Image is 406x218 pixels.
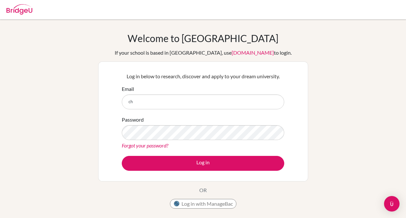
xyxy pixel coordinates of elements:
[384,196,400,212] div: Open Intercom Messenger
[199,186,207,194] p: OR
[122,85,134,93] label: Email
[6,4,32,15] img: Bridge-U
[115,49,292,57] div: If your school is based in [GEOGRAPHIC_DATA], use to login.
[128,32,278,44] h1: Welcome to [GEOGRAPHIC_DATA]
[122,156,284,171] button: Log in
[170,199,236,209] button: Log in with ManageBac
[122,72,284,80] p: Log in below to research, discover and apply to your dream university.
[122,116,144,124] label: Password
[122,142,168,148] a: Forgot your password?
[232,49,274,56] a: [DOMAIN_NAME]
